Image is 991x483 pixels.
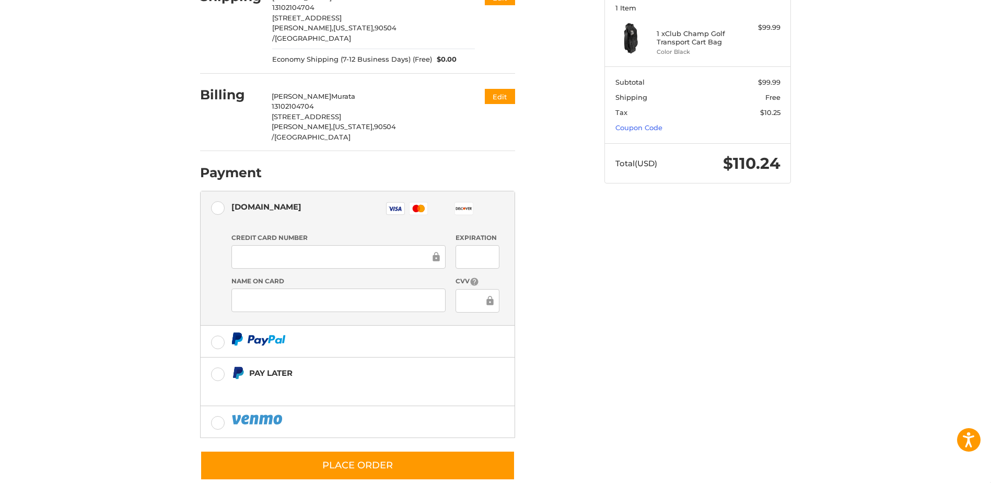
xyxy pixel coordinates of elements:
[249,364,449,382] div: Pay Later
[615,123,662,132] a: Coupon Code
[331,92,355,100] span: Murata
[615,108,627,117] span: Tax
[272,24,397,42] span: 90504 /
[456,277,499,286] label: CVV
[657,29,737,47] h4: 1 x Club Champ Golf Transport Cart Bag
[456,233,499,243] label: Expiration
[200,87,261,103] h2: Billing
[200,165,262,181] h2: Payment
[275,34,351,42] span: [GEOGRAPHIC_DATA]
[272,122,333,131] span: [PERSON_NAME],
[200,451,515,480] button: Place Order
[615,93,647,101] span: Shipping
[231,198,301,215] div: [DOMAIN_NAME]
[272,112,341,121] span: [STREET_ADDRESS]
[615,4,780,12] h3: 1 Item
[231,277,446,286] label: Name on Card
[615,158,657,168] span: Total (USD)
[231,332,286,346] img: PayPal icon
[272,14,342,22] span: [STREET_ADDRESS]
[432,54,457,65] span: $0.00
[272,54,432,65] span: Economy Shipping (7-12 Business Days) (Free)
[657,48,737,56] li: Color Black
[723,154,780,173] span: $110.24
[333,122,374,131] span: [US_STATE],
[231,233,446,243] label: Credit Card Number
[274,133,351,141] span: [GEOGRAPHIC_DATA]
[765,93,780,101] span: Free
[333,24,375,32] span: [US_STATE],
[231,384,450,393] iframe: PayPal Message 1
[272,122,396,141] span: 90504 /
[231,366,244,379] img: Pay Later icon
[272,102,314,110] span: 13102104704
[760,108,780,117] span: $10.25
[485,89,515,104] button: Edit
[272,92,331,100] span: [PERSON_NAME]
[231,413,285,426] img: PayPal icon
[615,78,645,86] span: Subtotal
[739,22,780,33] div: $99.99
[758,78,780,86] span: $99.99
[272,24,333,32] span: [PERSON_NAME],
[272,3,314,11] span: 13102104704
